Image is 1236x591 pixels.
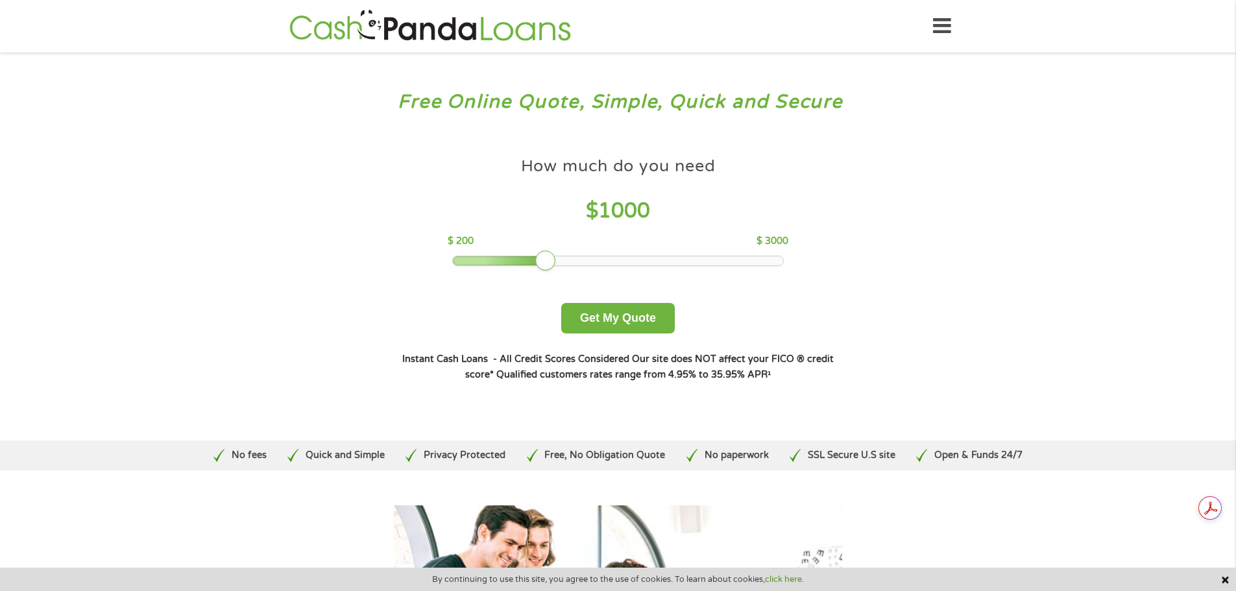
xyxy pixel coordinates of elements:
h4: $ [448,198,788,224]
strong: Instant Cash Loans - All Credit Scores Considered [402,354,629,365]
p: Quick and Simple [306,448,385,463]
p: Privacy Protected [424,448,505,463]
p: Free, No Obligation Quote [544,448,665,463]
a: click here. [765,574,804,585]
p: $ 3000 [757,234,788,248]
button: Get My Quote [561,303,675,333]
strong: Qualified customers rates range from 4.95% to 35.95% APR¹ [496,369,771,380]
p: SSL Secure U.S site [808,448,895,463]
p: No paperwork [705,448,769,463]
p: Open & Funds 24/7 [934,448,1023,463]
strong: Our site does NOT affect your FICO ® credit score* [465,354,834,380]
h4: How much do you need [521,156,716,177]
p: $ 200 [448,234,474,248]
h3: Free Online Quote, Simple, Quick and Secure [38,90,1199,114]
span: 1000 [598,199,650,223]
span: By continuing to use this site, you agree to the use of cookies. To learn about cookies, [432,575,804,584]
img: GetLoanNow Logo [285,8,575,45]
p: No fees [232,448,267,463]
